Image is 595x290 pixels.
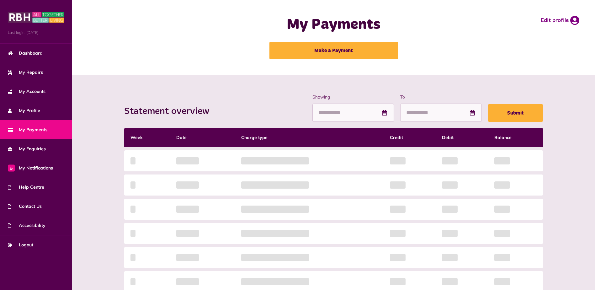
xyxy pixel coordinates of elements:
span: My Payments [8,126,47,133]
a: Make a Payment [269,42,398,59]
span: 5 [8,164,15,171]
span: Last login: [DATE] [8,30,64,35]
span: Logout [8,242,33,248]
span: Dashboard [8,50,43,56]
span: My Profile [8,107,40,114]
h1: My Payments [209,16,458,34]
span: My Enquiries [8,146,46,152]
span: My Repairs [8,69,43,76]
span: My Notifications [8,165,53,171]
span: Accessibility [8,222,45,229]
span: My Accounts [8,88,45,95]
span: Help Centre [8,184,44,191]
span: Contact Us [8,203,42,210]
a: Edit profile [541,16,579,25]
img: MyRBH [8,11,64,24]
